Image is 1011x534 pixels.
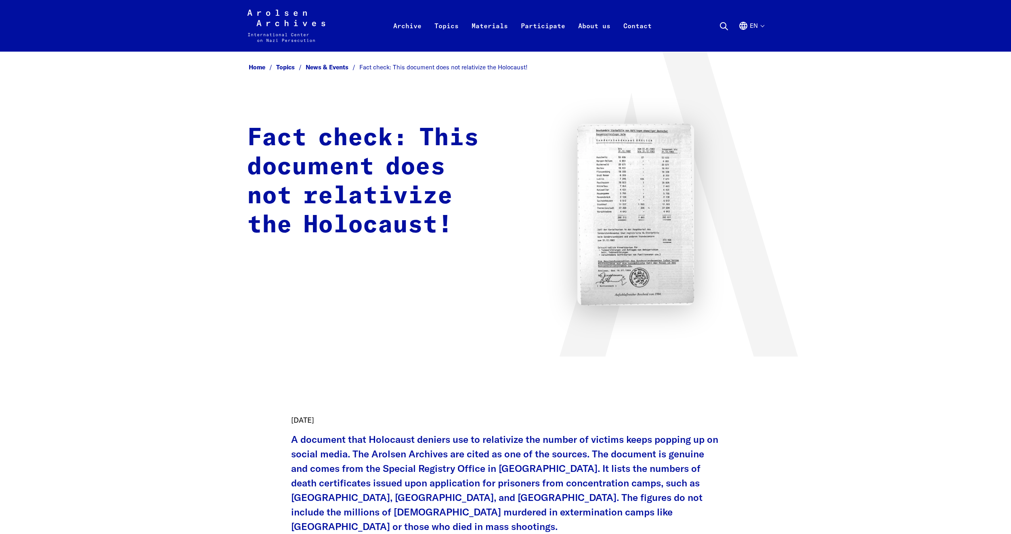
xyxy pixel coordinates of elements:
img: Faktencheck: Dieses Dokument relativiert nicht den Holocaust! [577,124,694,305]
a: News & Events [306,63,359,71]
time: [DATE] [291,415,314,425]
button: English, language selection [738,21,764,50]
nav: Breadcrumb [247,61,764,74]
a: Materials [465,19,514,52]
a: About us [572,19,617,52]
a: Topics [276,63,306,71]
p: A document that Holocaust deniers use to relativize the number of victims keeps popping up on soc... [291,432,720,534]
a: Topics [428,19,465,52]
a: Participate [514,19,572,52]
a: Contact [617,19,658,52]
h1: Fact check: This document does not relativize the Holocaust! [247,124,491,240]
nav: Primary [387,10,658,42]
a: Home [249,63,276,71]
span: Fact check: This document does not relativize the Holocaust! [359,63,528,71]
a: Archive [387,19,428,52]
